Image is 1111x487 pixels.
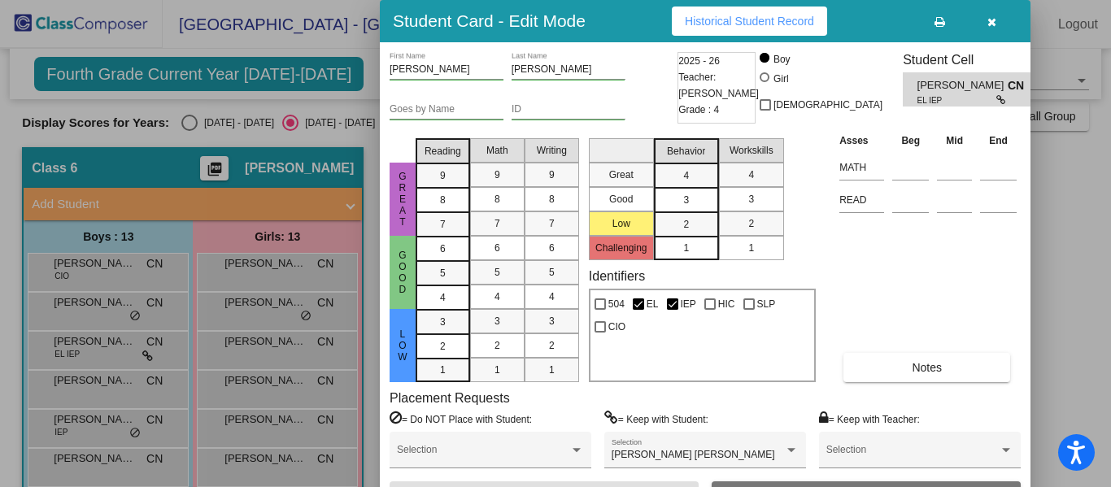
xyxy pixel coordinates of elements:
span: Reading [425,144,461,159]
span: EL [647,294,659,314]
span: 7 [440,217,446,232]
h3: Student Card - Edit Mode [393,11,586,31]
span: 4 [440,290,446,305]
span: 1 [549,363,555,377]
span: [PERSON_NAME] [917,77,1008,94]
span: 2 [495,338,500,353]
span: Math [486,143,508,158]
span: 1 [748,241,754,255]
span: 2 [549,338,555,353]
span: SLP [757,294,776,314]
span: Notes [912,361,942,374]
span: Historical Student Record [685,15,814,28]
span: 3 [748,192,754,207]
span: 3 [683,193,689,207]
span: Great [395,171,410,228]
span: 4 [748,167,754,182]
span: Workskills [730,143,773,158]
span: 9 [440,168,446,183]
span: 1 [495,363,500,377]
label: = Keep with Teacher: [819,411,920,427]
span: 504 [608,294,625,314]
span: 4 [549,289,555,304]
span: EL IEP [917,94,996,107]
input: goes by name [390,104,503,115]
span: Teacher: [PERSON_NAME] [678,69,759,102]
th: Beg [888,132,933,150]
span: IEP [681,294,696,314]
span: 1 [683,241,689,255]
span: 2025 - 26 [678,53,720,69]
span: 2 [748,216,754,231]
span: 2 [683,217,689,232]
span: 9 [495,167,500,182]
span: 8 [495,192,500,207]
span: HIC [718,294,735,314]
span: 1 [440,363,446,377]
button: Notes [843,353,1010,382]
th: Asses [835,132,888,150]
span: Good [395,250,410,295]
span: 2 [440,339,446,354]
label: = Do NOT Place with Student: [390,411,532,427]
span: 3 [549,314,555,328]
span: Writing [537,143,567,158]
div: Boy [773,52,791,67]
span: 9 [549,167,555,182]
label: Identifiers [589,268,645,284]
h3: Student Cell [903,52,1044,67]
span: 3 [495,314,500,328]
span: 8 [549,192,555,207]
span: [DEMOGRAPHIC_DATA] [773,95,882,115]
span: 5 [549,265,555,280]
span: 4 [495,289,500,304]
span: 6 [440,241,446,256]
span: [PERSON_NAME] [PERSON_NAME] [612,449,775,460]
span: 8 [440,193,446,207]
span: 7 [495,216,500,231]
span: Behavior [667,144,705,159]
input: assessment [839,155,884,180]
span: 4 [683,168,689,183]
th: End [976,132,1021,150]
span: Grade : 4 [678,102,719,118]
div: Girl [773,72,789,86]
button: Historical Student Record [672,7,827,36]
span: CIO [608,317,625,337]
label: Placement Requests [390,390,510,406]
span: 6 [495,241,500,255]
label: = Keep with Student: [604,411,708,427]
span: Low [395,328,410,363]
span: 5 [440,266,446,280]
span: 3 [440,315,446,329]
span: 7 [549,216,555,231]
span: CN [1008,77,1030,94]
input: assessment [839,188,884,212]
span: 6 [549,241,555,255]
span: 5 [495,265,500,280]
th: Mid [933,132,976,150]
